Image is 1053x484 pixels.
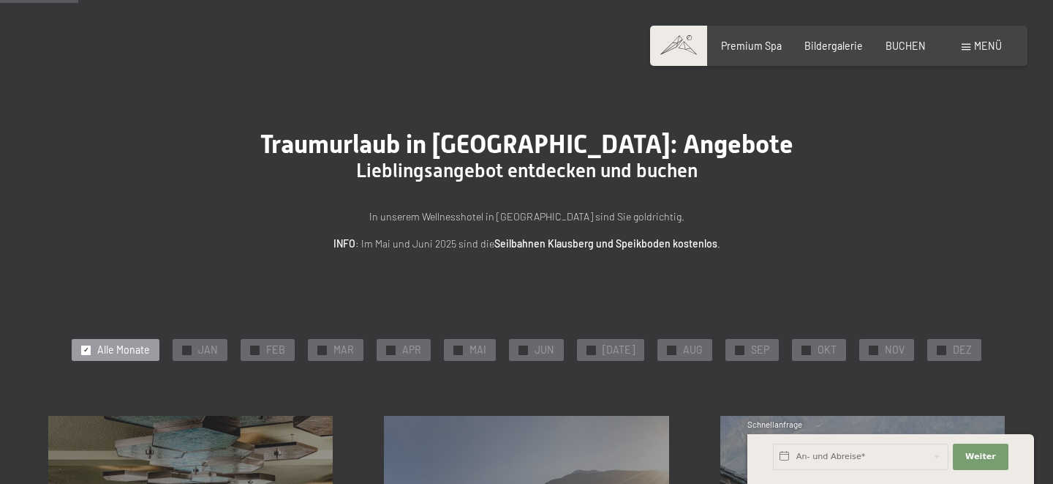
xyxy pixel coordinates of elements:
span: ✓ [388,346,394,354]
a: BUCHEN [886,40,926,52]
span: OKT [818,343,837,357]
a: Bildergalerie [804,40,863,52]
span: Schnellanfrage [747,420,802,429]
a: Premium Spa [721,40,782,52]
span: SEP [751,343,769,357]
span: ✓ [736,346,742,354]
span: NOV [885,343,905,357]
span: ✓ [456,346,461,354]
span: ✓ [252,346,258,354]
span: Weiter [965,451,996,463]
span: Traumurlaub in [GEOGRAPHIC_DATA]: Angebote [260,129,793,159]
span: [DATE] [603,343,635,357]
span: MAR [333,343,354,357]
span: DEZ [953,343,972,357]
span: ✓ [184,346,190,354]
span: ✓ [870,346,876,354]
span: FEB [266,343,285,357]
strong: Seilbahnen Klausberg und Speikboden kostenlos [494,237,717,250]
button: Weiter [953,444,1008,470]
span: AUG [683,343,703,357]
p: In unserem Wellnesshotel in [GEOGRAPHIC_DATA] sind Sie goldrichtig. [205,209,848,226]
span: ✓ [320,346,325,354]
span: ✓ [83,346,89,354]
span: Menü [974,40,1002,52]
span: ✓ [938,346,944,354]
span: ✓ [669,346,675,354]
span: ✓ [589,346,595,354]
span: Alle Monate [97,343,150,357]
span: JUN [535,343,554,357]
span: ✓ [521,346,526,354]
span: APR [402,343,421,357]
p: : Im Mai und Juni 2025 sind die . [205,236,848,253]
span: ✓ [803,346,809,354]
span: MAI [469,343,486,357]
span: JAN [198,343,218,357]
strong: INFO [333,237,355,250]
span: Lieblingsangebot entdecken und buchen [356,160,698,182]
